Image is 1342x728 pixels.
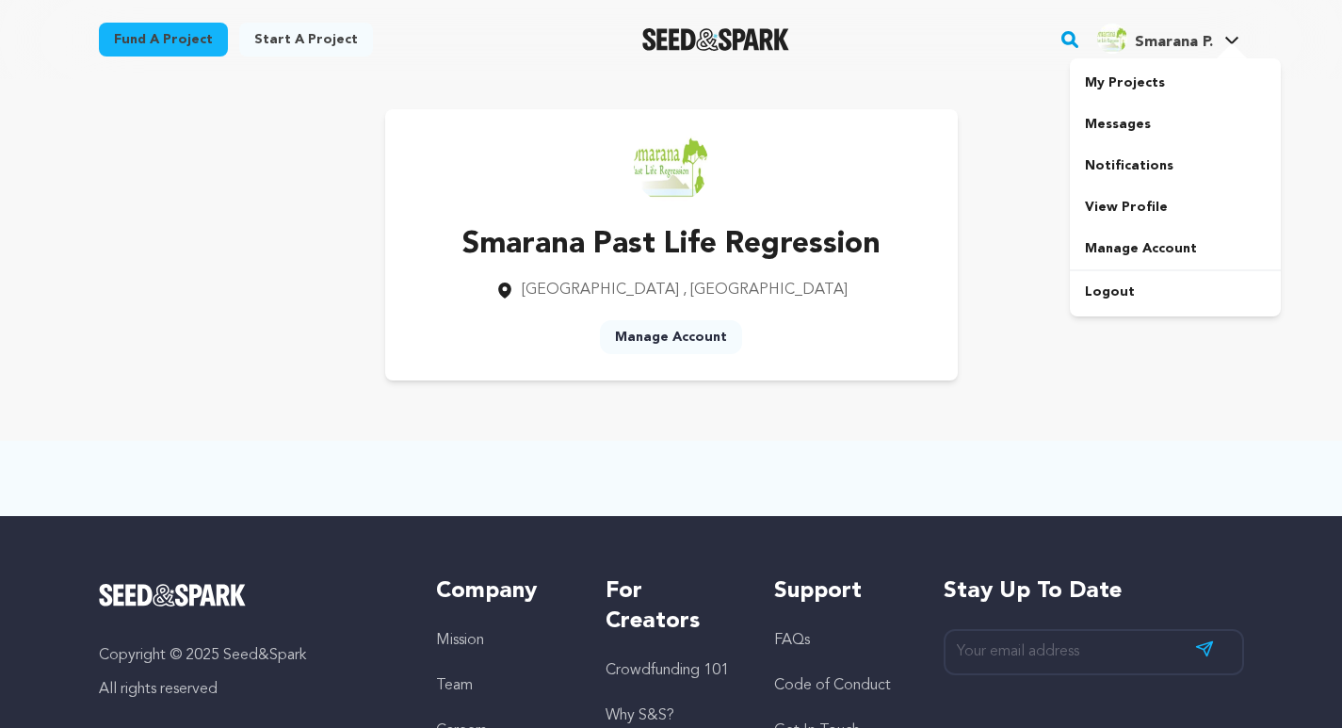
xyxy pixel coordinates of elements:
img: Seed&Spark Logo [99,584,247,607]
a: View Profile [1070,186,1281,228]
a: FAQs [774,633,810,648]
a: Seed&Spark Homepage [99,584,399,607]
a: Notifications [1070,145,1281,186]
h5: Stay up to date [944,576,1244,607]
img: Seed&Spark Logo Dark Mode [642,28,790,51]
h5: Company [436,576,567,607]
a: Team [436,678,473,693]
a: Start a project [239,23,373,57]
a: Seed&Spark Homepage [642,28,790,51]
span: Smarana P.'s Profile [1093,20,1243,59]
a: Manage Account [1070,228,1281,269]
input: Your email address [944,629,1244,675]
a: Code of Conduct [774,678,891,693]
div: Smarana P.'s Profile [1097,24,1213,54]
p: All rights reserved [99,678,399,701]
a: Smarana P.'s Profile [1093,20,1243,54]
a: Logout [1070,271,1281,313]
a: Mission [436,633,484,648]
h5: Support [774,576,905,607]
h5: For Creators [606,576,736,637]
img: SMARANA%20.jpg [1097,24,1127,54]
p: Copyright © 2025 Seed&Spark [99,644,399,667]
img: https://seedandspark-static.s3.us-east-2.amazonaws.com/images/User/001/816/485/medium/SMARANA%20.... [634,128,709,203]
span: [GEOGRAPHIC_DATA] [522,283,679,298]
a: My Projects [1070,62,1281,104]
span: , [GEOGRAPHIC_DATA] [683,283,848,298]
a: Manage Account [600,320,742,354]
a: Fund a project [99,23,228,57]
a: Messages [1070,104,1281,145]
a: Why S&S? [606,708,674,723]
span: Smarana P. [1135,35,1213,50]
p: Smarana Past Life Regression [462,222,881,267]
a: Crowdfunding 101 [606,663,729,678]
